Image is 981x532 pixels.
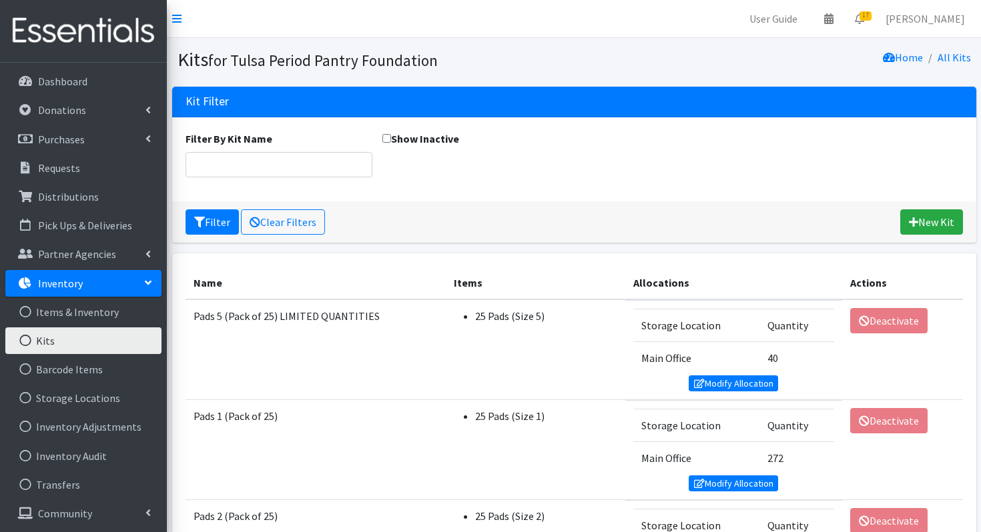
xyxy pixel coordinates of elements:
a: Purchases [5,126,161,153]
td: Pads 1 (Pack of 25) [186,400,446,500]
th: Name [186,267,446,299]
a: Distributions [5,183,161,210]
p: Requests [38,161,80,175]
p: Partner Agencies [38,247,116,261]
a: All Kits [938,51,971,64]
label: Show Inactive [382,131,459,147]
a: Inventory Adjustments [5,413,161,440]
p: Purchases [38,133,85,146]
a: User Guide [739,5,808,32]
label: Filter By Kit Name [186,131,272,147]
li: 25 Pads (Size 5) [475,308,617,324]
td: Main Office [633,341,759,374]
td: Storage Location [633,409,759,441]
li: 25 Pads (Size 2) [475,508,617,524]
small: for Tulsa Period Pantry Foundation [208,51,438,70]
td: Quantity [759,409,834,441]
td: Main Office [633,441,759,474]
span: 17 [860,11,872,21]
th: Items [446,267,625,299]
input: Show Inactive [382,134,391,143]
a: Pick Ups & Deliveries [5,212,161,239]
p: Dashboard [38,75,87,88]
p: Inventory [38,277,83,290]
a: Modify Allocation [689,475,778,491]
a: Requests [5,155,161,181]
a: Community [5,500,161,527]
a: 17 [844,5,875,32]
a: Home [883,51,923,64]
td: 40 [759,341,834,374]
a: New Kit [900,209,963,235]
p: Donations [38,103,86,117]
a: Storage Locations [5,385,161,411]
li: 25 Pads (Size 1) [475,408,617,424]
a: Items & Inventory [5,299,161,325]
a: Inventory Audit [5,443,161,469]
th: Allocations [625,267,842,299]
h1: Kits [178,48,569,71]
a: [PERSON_NAME] [875,5,976,32]
a: Kits [5,327,161,354]
h3: Kit Filter [186,95,229,109]
a: Barcode Items [5,356,161,383]
button: Filter [186,209,239,235]
a: Donations [5,97,161,123]
p: Distributions [38,190,99,203]
a: Inventory [5,270,161,297]
a: Clear Filters [241,209,325,235]
td: 272 [759,441,834,474]
a: Dashboard [5,68,161,95]
img: HumanEssentials [5,9,161,53]
td: Storage Location [633,309,759,341]
p: Pick Ups & Deliveries [38,219,132,232]
a: Partner Agencies [5,241,161,267]
a: Modify Allocation [689,375,778,391]
p: Community [38,507,92,520]
td: Pads 5 (Pack of 25) LIMITED QUANTITIES [186,299,446,400]
th: Actions [842,267,963,299]
a: Transfers [5,471,161,498]
td: Quantity [759,309,834,341]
